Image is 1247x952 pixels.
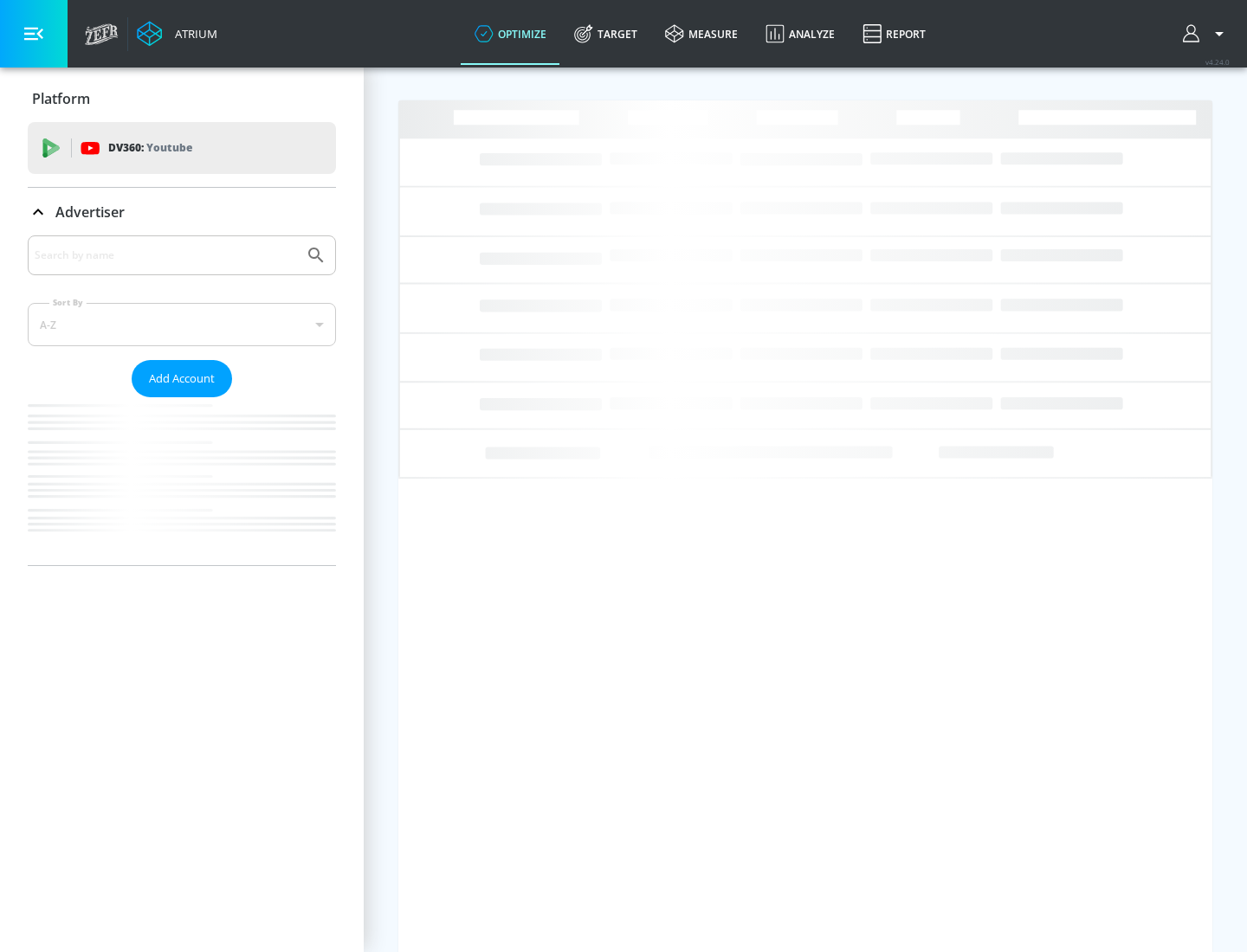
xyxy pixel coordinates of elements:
label: Sort By [49,297,87,308]
a: Atrium [137,21,217,47]
p: Advertiser [55,203,125,222]
a: optimize [461,3,560,65]
a: Report [849,3,940,65]
div: A-Z [28,303,336,346]
div: Platform [28,74,336,123]
button: Add Account [132,360,232,397]
p: Youtube [146,138,192,157]
div: Advertiser [28,188,336,236]
div: Atrium [168,26,217,42]
input: Search by name [35,244,297,267]
p: DV360: [108,138,192,158]
a: measure [651,3,752,65]
span: Add Account [149,369,215,389]
p: Platform [32,89,90,108]
nav: list of Advertiser [28,397,336,565]
a: Analyze [752,3,849,65]
span: v 4.24.0 [1205,57,1230,67]
div: Advertiser [28,235,336,565]
a: Target [560,3,651,65]
div: DV360: Youtube [28,122,336,174]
